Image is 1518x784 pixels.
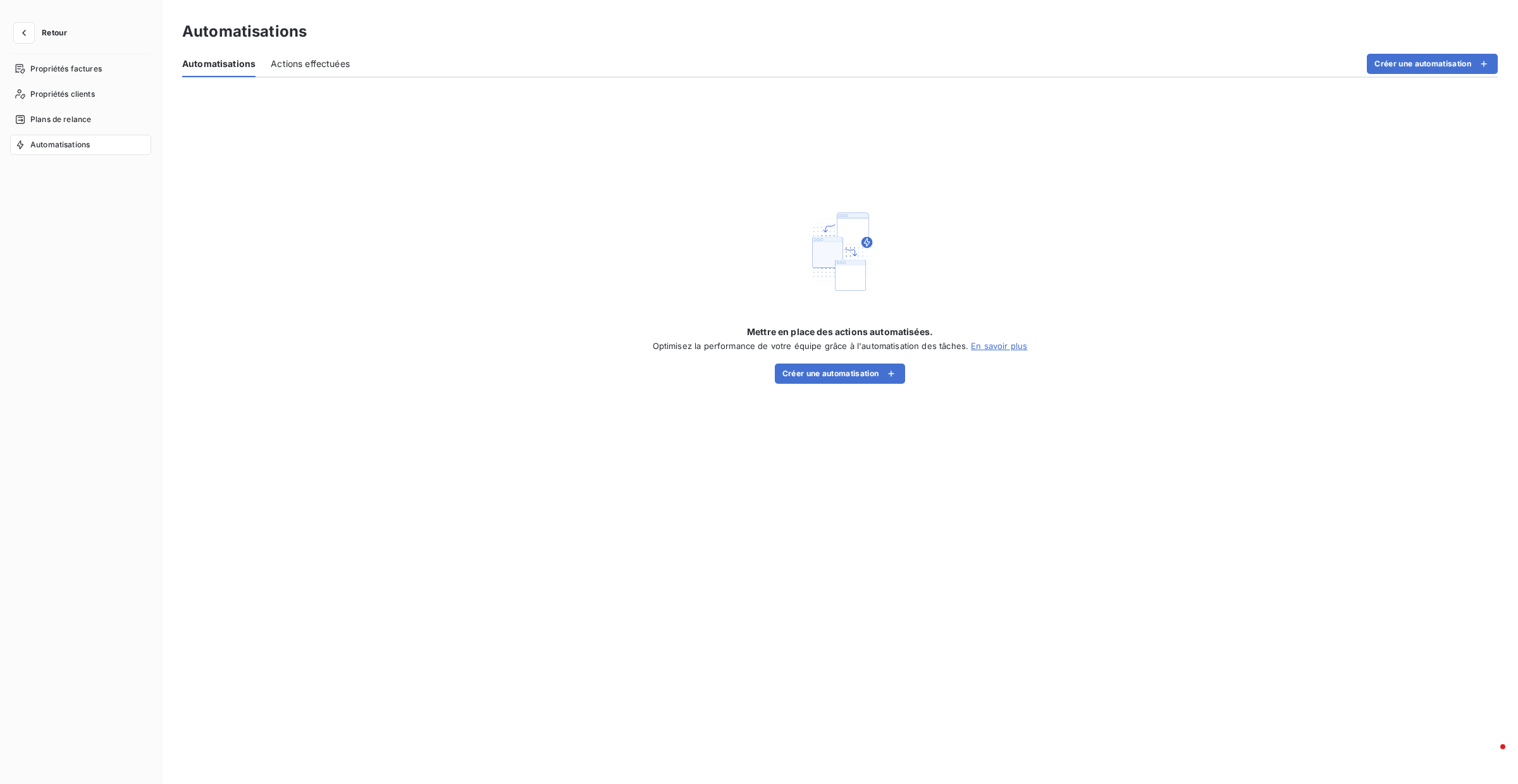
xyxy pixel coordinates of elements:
span: Plans de relance [30,114,91,125]
button: Créer une automatisation [1367,54,1498,74]
span: Retour [42,29,67,37]
img: Empty state [799,211,880,293]
a: Plans de relance [10,109,151,130]
button: Créer une automatisation [775,364,906,384]
span: Mettre en place des actions automatisées. [747,326,933,338]
span: Propriétés factures [30,63,102,75]
span: Optimisez la performance de votre équipe grâce à l'automatisation des tâches. [653,341,969,351]
h3: Automatisations [182,20,307,43]
a: En savoir plus [971,341,1027,351]
span: Automatisations [30,139,90,150]
a: Propriétés factures [10,59,151,79]
iframe: Intercom live chat [1475,741,1505,771]
button: Retour [10,23,77,43]
span: Propriétés clients [30,89,95,100]
span: Actions effectuées [271,58,350,70]
a: Propriétés clients [10,84,151,104]
a: Automatisations [10,135,151,155]
span: Automatisations [182,58,256,70]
